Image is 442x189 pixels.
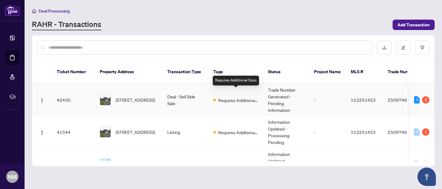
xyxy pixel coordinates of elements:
img: Logo [40,98,45,103]
div: 1 [422,128,429,136]
span: [STREET_ADDRESS] [116,129,155,135]
div: Requires Additional Docs [213,76,259,85]
td: 42430 [52,84,95,116]
span: home [32,9,36,13]
td: Information Updated - Processing Pending [263,148,309,180]
th: Project Name [309,60,346,84]
td: Deal - Sell Side Sale [162,84,208,116]
td: - [309,84,346,116]
th: MLS # [346,60,383,84]
button: Logo [37,127,47,137]
div: 0 [414,128,420,136]
th: Property Address [95,60,162,84]
td: Trade Number Generated - Pending Information [263,84,309,116]
button: download [377,40,391,55]
td: - [309,116,346,148]
div: 2 [422,96,429,104]
img: Logo [40,130,45,135]
th: Transaction Type [162,60,208,84]
td: 41544 [52,116,95,148]
div: 0 [414,161,420,168]
button: Open asap [417,168,436,186]
span: NM [8,172,17,181]
span: download [382,45,386,50]
div: 0 [422,161,429,168]
img: thumbnail-img [100,127,110,137]
span: Requires Additional Docs [218,97,258,104]
button: edit [396,40,410,55]
td: 2509746 [383,84,426,116]
td: Listing [162,148,208,180]
span: [STREET_ADDRESS] [116,96,155,103]
td: Information Updated - Processing Pending [263,116,309,148]
span: [STREET_ADDRESS] [116,161,155,168]
td: Listing [162,116,208,148]
div: 1 [414,96,420,104]
span: X12251423 [351,129,376,135]
span: filter [420,45,425,50]
img: thumbnail-img [100,95,110,105]
td: - [309,148,346,180]
a: RAHR - Transactions [32,19,101,30]
td: - [383,148,426,180]
span: Requires Additional Docs [218,129,258,136]
th: Tags [208,60,263,84]
span: X12251423 [351,97,376,103]
th: Ticket Number [52,60,95,84]
img: logo [5,5,20,16]
span: Add Transaction [397,20,430,30]
td: 40982 [52,148,95,180]
td: 2509746 [383,116,426,148]
button: Add Transaction [393,20,435,30]
th: Trade Number [383,60,426,84]
button: filter [415,40,429,55]
button: Logo [37,95,47,105]
span: edit [401,45,405,50]
img: thumbnail-img [100,159,110,169]
span: Deal Processing [39,8,70,14]
th: Status [263,60,309,84]
button: Logo [37,159,47,169]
